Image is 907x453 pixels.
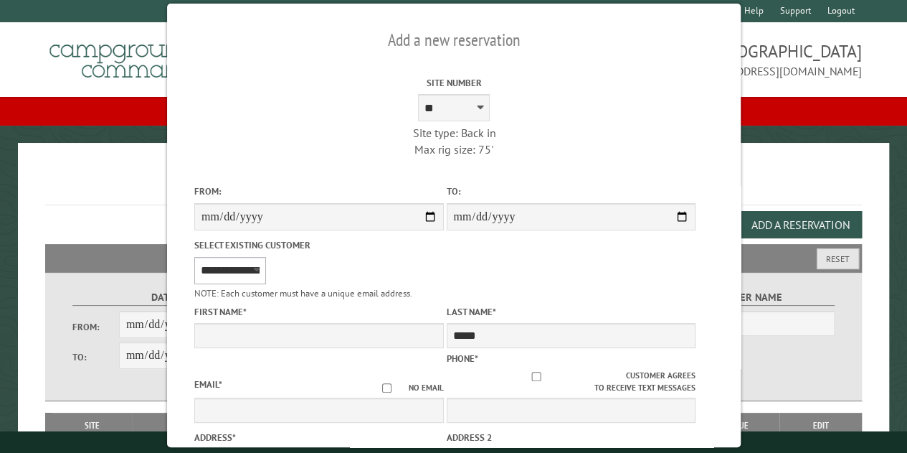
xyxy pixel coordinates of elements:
label: No email [364,382,443,394]
input: Customer agrees to receive text messages [446,372,625,381]
label: First Name [194,305,443,319]
h1: Reservations [45,166,862,205]
label: Address 2 [446,431,695,444]
label: Last Name [446,305,695,319]
label: From: [72,320,119,334]
label: Email [194,378,222,391]
label: Phone [446,352,478,365]
label: Site Number [329,76,579,90]
label: To: [72,350,119,364]
h2: Filters [45,244,862,271]
label: Address [194,431,443,444]
button: Add a Reservation [739,211,862,238]
img: Campground Commander [45,28,224,84]
label: Customer Name [647,289,835,306]
label: From: [194,185,443,198]
input: No email [364,383,408,393]
small: NOTE: Each customer must have a unique email address. [194,287,412,299]
label: Dates [72,289,260,306]
th: Site [52,413,131,439]
label: To: [446,185,695,198]
label: Select existing customer [194,238,443,252]
th: Due [703,413,780,439]
div: Site type: Back in [329,125,579,141]
label: Customer agrees to receive text messages [446,370,695,394]
button: Reset [817,248,859,269]
div: Max rig size: 75' [329,141,579,157]
h2: Add a new reservation [194,27,713,54]
th: Dates [132,413,236,439]
th: Edit [779,413,861,439]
